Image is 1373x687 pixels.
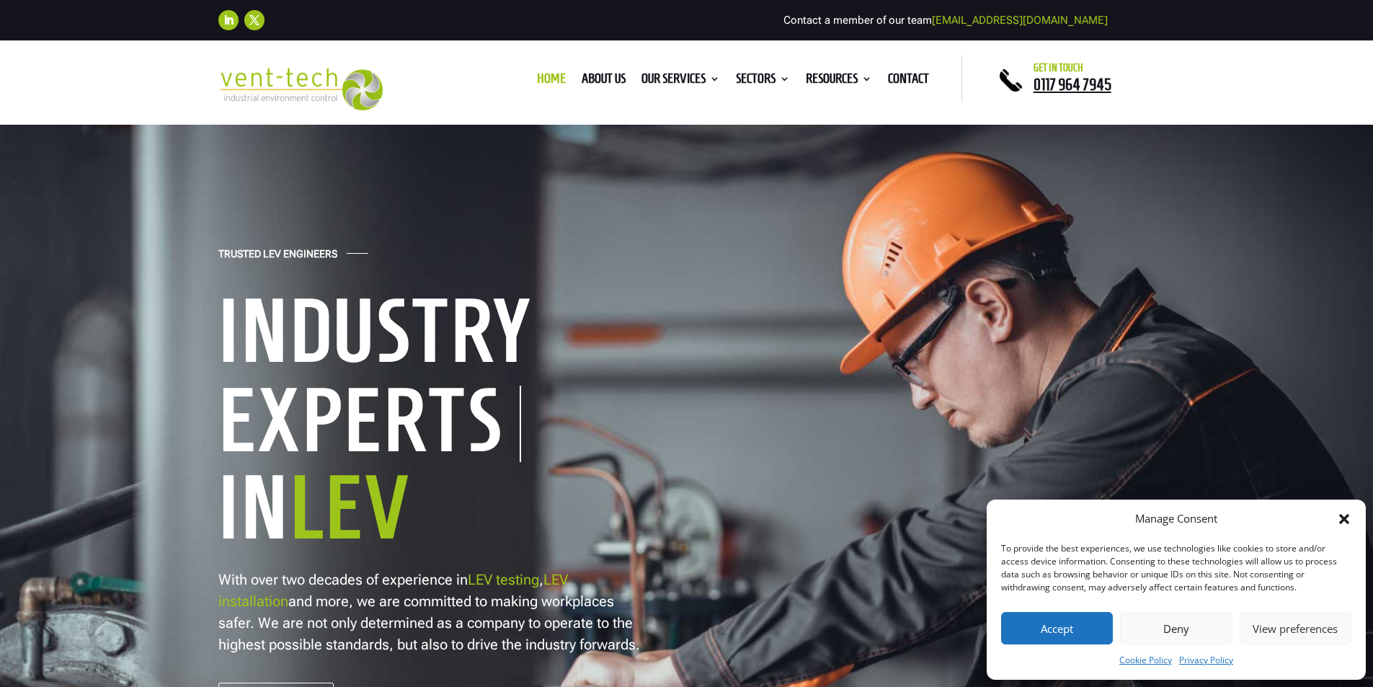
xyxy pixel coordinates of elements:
button: Deny [1120,612,1232,644]
h1: Industry [218,285,665,384]
button: View preferences [1240,612,1351,644]
a: [EMAIL_ADDRESS][DOMAIN_NAME] [932,14,1108,27]
a: Sectors [736,74,790,89]
a: Cookie Policy [1119,652,1172,669]
a: 0117 964 7945 [1034,76,1124,93]
span: Get in touch [1034,62,1083,74]
img: 2023-09-27T08_35_16.549ZVENT-TECH---Clear-background [218,68,383,110]
a: Contact [888,74,929,89]
a: LEV testing [468,571,539,588]
h4: Trusted LEV Engineers [218,248,337,267]
a: Home [537,74,566,89]
a: Privacy Policy [1179,652,1233,669]
div: To provide the best experiences, we use technologies like cookies to store and/or access device i... [1001,542,1350,594]
button: Accept [1001,612,1113,644]
a: Follow on X [244,10,265,30]
a: Resources [806,74,872,89]
h1: In [218,462,665,560]
div: Close dialog [1337,512,1351,526]
a: About us [582,74,626,89]
p: With over two decades of experience in , and more, we are committed to making workplaces safer. W... [218,569,644,655]
span: LEV [290,460,412,554]
a: Our Services [641,74,720,89]
a: Follow on LinkedIn [218,10,239,30]
span: Contact a member of our team [783,14,1108,27]
h1: Experts [218,386,521,462]
div: Manage Consent [1135,510,1217,528]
